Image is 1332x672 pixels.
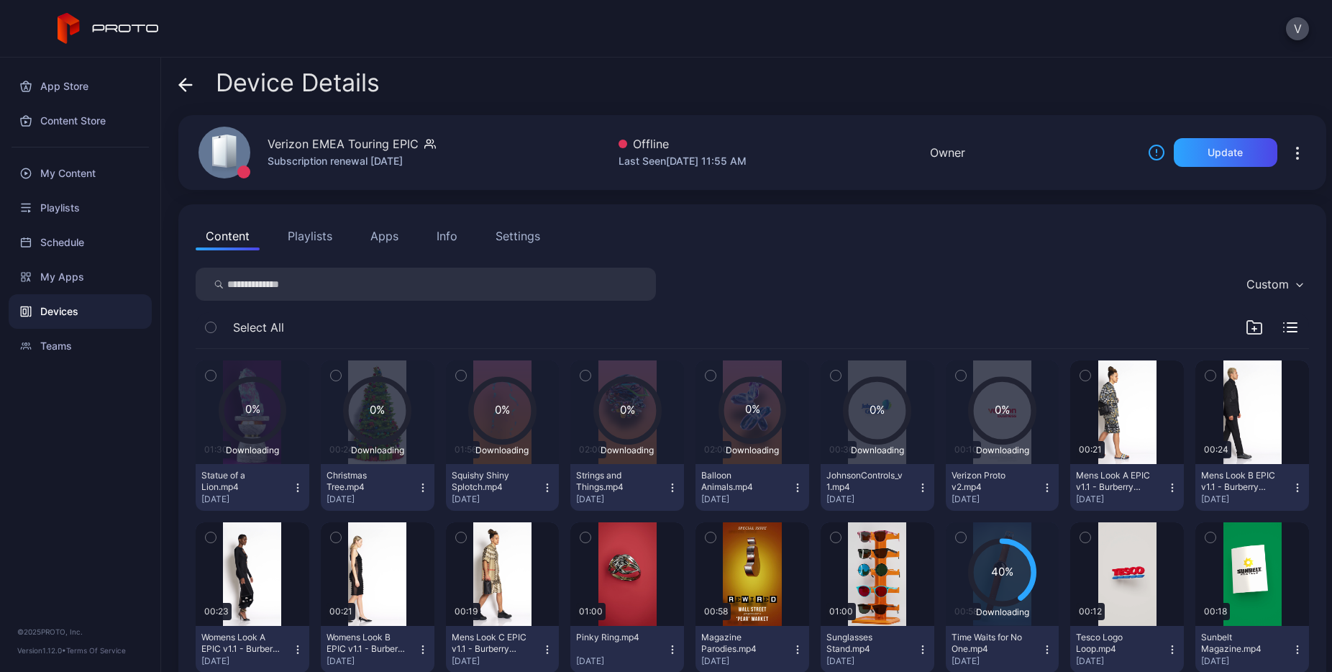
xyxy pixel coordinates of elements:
[619,153,747,170] div: Last Seen [DATE] 11:55 AM
[9,104,152,138] a: Content Store
[576,632,655,643] div: Pinky Ring.mp4
[952,655,1042,667] div: [DATE]
[870,403,885,417] text: 0%
[1201,655,1292,667] div: [DATE]
[1076,632,1155,655] div: Tesco Logo Loop.mp4
[452,470,531,493] div: Squishy Shiny Splotch.mp4
[9,69,152,104] a: App Store
[327,655,417,667] div: [DATE]
[744,403,759,417] text: 0%
[826,655,917,667] div: [DATE]
[9,260,152,294] a: My Apps
[1246,277,1289,291] div: Custom
[327,632,406,655] div: Womens Look B EPIC v1.1 - Burberry Proto.mp4
[327,470,406,493] div: Christmas Tree.mp4
[268,135,419,153] div: Verizon EMEA Touring EPIC
[196,222,260,250] button: Content
[201,494,292,505] div: [DATE]
[452,655,542,667] div: [DATE]
[952,470,1031,493] div: Verizon Proto v2.mp4
[201,632,280,655] div: Womens Look A EPIC v1.1 - Burberry Proto.mp4
[1076,655,1167,667] div: [DATE]
[233,319,284,336] span: Select All
[576,494,667,505] div: [DATE]
[1201,494,1292,505] div: [DATE]
[576,655,667,667] div: [DATE]
[826,494,917,505] div: [DATE]
[968,607,1036,618] div: Downloading
[576,470,655,493] div: Strings and Things.mp4
[196,464,309,511] button: Statue of a Lion.mp4[DATE]
[843,445,911,456] div: Downloading
[245,403,260,417] text: 0%
[1070,464,1184,511] button: Mens Look A EPIC v1.1 - Burberry Proto.mp4[DATE]
[17,646,66,655] span: Version 1.12.0 •
[593,445,662,456] div: Downloading
[991,565,1013,578] text: 40%
[268,153,436,170] div: Subscription renewal [DATE]
[1076,470,1155,493] div: Mens Look A EPIC v1.1 - Burberry Proto.mp4
[701,470,780,493] div: Balloon Animals.mp4
[570,464,684,511] button: Strings and Things.mp4[DATE]
[9,191,152,225] a: Playlists
[437,227,457,245] div: Info
[219,445,287,456] div: Downloading
[496,227,540,245] div: Settings
[495,403,510,417] text: 0%
[1076,494,1167,505] div: [DATE]
[995,403,1010,417] text: 0%
[695,464,809,511] button: Balloon Animals.mp4[DATE]
[485,222,550,250] button: Settings
[370,403,385,417] text: 0%
[278,222,342,250] button: Playlists
[701,655,792,667] div: [DATE]
[701,494,792,505] div: [DATE]
[1174,138,1277,167] button: Update
[452,632,531,655] div: Mens Look C EPIC v1.1 - Burberry Proto.mp4
[66,646,126,655] a: Terms Of Service
[343,445,411,456] div: Downloading
[930,144,965,161] div: Owner
[826,632,906,655] div: Sunglasses Stand.mp4
[946,464,1059,511] button: Verizon Proto v2.mp4[DATE]
[701,632,780,655] div: Magazine Parodies.mp4
[201,470,280,493] div: Statue of a Lion.mp4
[360,222,409,250] button: Apps
[619,135,747,153] div: Offline
[327,494,417,505] div: [DATE]
[321,464,434,511] button: Christmas Tree.mp4[DATE]
[1239,268,1309,301] button: Custom
[719,445,787,456] div: Downloading
[426,222,467,250] button: Info
[821,464,934,511] button: JohnsonControls_v1.mp4[DATE]
[216,69,380,96] span: Device Details
[468,445,537,456] div: Downloading
[952,632,1031,655] div: Time Waits for No One.mp4
[952,494,1042,505] div: [DATE]
[446,464,560,511] button: Squishy Shiny Splotch.mp4[DATE]
[968,445,1036,456] div: Downloading
[9,225,152,260] a: Schedule
[201,655,292,667] div: [DATE]
[1195,464,1309,511] button: Mens Look B EPIC v1.1 - Burberry Proto.mp4[DATE]
[1286,17,1309,40] button: V
[9,329,152,363] a: Teams
[452,494,542,505] div: [DATE]
[620,403,635,417] text: 0%
[826,470,906,493] div: JohnsonControls_v1.mp4
[9,294,152,329] a: Devices
[17,626,143,637] div: © 2025 PROTO, Inc.
[1201,470,1280,493] div: Mens Look B EPIC v1.1 - Burberry Proto.mp4
[9,156,152,191] a: My Content
[1201,632,1280,655] div: Sunbelt Magazine.mp4
[1208,147,1243,158] div: Update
